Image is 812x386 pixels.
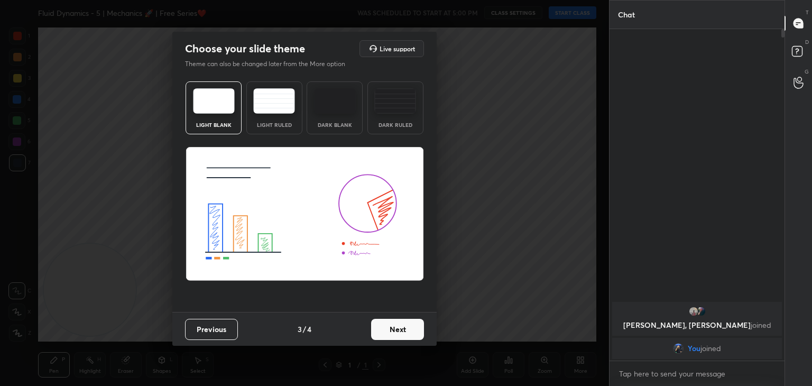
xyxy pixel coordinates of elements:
[380,45,415,52] h5: Live support
[374,122,417,127] div: Dark Ruled
[610,300,785,361] div: grid
[696,306,706,317] img: ac7fa03d3ffa4a81aebaf1466f05faf2.jpg
[253,122,296,127] div: Light Ruled
[314,88,356,114] img: darkTheme.f0cc69e5.svg
[298,324,302,335] h4: 3
[307,324,311,335] h4: 4
[619,321,776,329] p: [PERSON_NAME], [PERSON_NAME]
[805,38,809,46] p: D
[193,88,235,114] img: lightTheme.e5ed3b09.svg
[371,319,424,340] button: Next
[192,122,235,127] div: Light Blank
[688,306,699,317] img: 94a924f8f164472f8e3fad83bd7266b9.jpg
[186,147,424,281] img: lightThemeBanner.fbc32fad.svg
[185,319,238,340] button: Previous
[610,1,643,29] p: Chat
[185,59,356,69] p: Theme can also be changed later from the More option
[673,343,684,354] img: d89acffa0b7b45d28d6908ca2ce42307.jpg
[374,88,416,114] img: darkRuledTheme.de295e13.svg
[805,68,809,76] p: G
[303,324,306,335] h4: /
[751,320,771,330] span: joined
[185,42,305,56] h2: Choose your slide theme
[688,344,700,353] span: You
[806,8,809,16] p: T
[700,344,721,353] span: joined
[313,122,356,127] div: Dark Blank
[253,88,295,114] img: lightRuledTheme.5fabf969.svg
